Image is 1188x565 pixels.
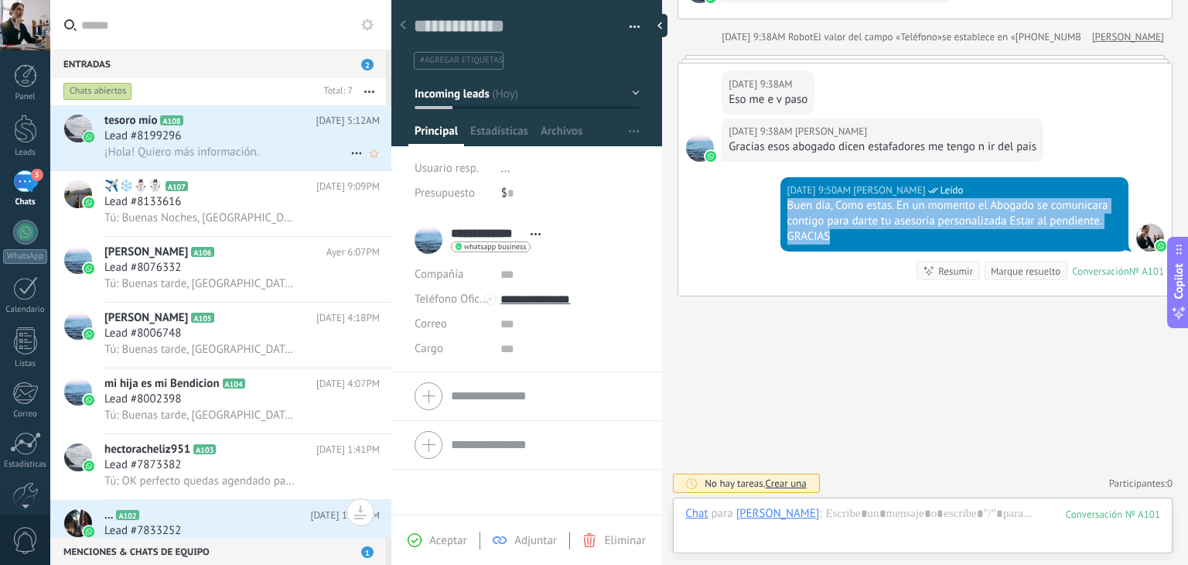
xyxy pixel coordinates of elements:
[415,262,489,287] div: Compañía
[415,156,490,181] div: Usuario resp.
[3,305,48,315] div: Calendario
[104,392,181,407] span: Lead #8002398
[84,395,94,406] img: icon
[116,510,138,520] span: A102
[316,179,380,194] span: [DATE] 9:09PM
[415,181,490,206] div: Presupuesto
[415,312,447,337] button: Correo
[1156,241,1166,252] img: waba.svg
[50,105,391,170] a: avataricontesoro míoA108[DATE] 5:12AMLead #8199296¡Hola! Quiero más información.
[104,310,188,326] span: [PERSON_NAME]
[104,194,181,210] span: Lead #8133616
[191,247,213,257] span: A106
[787,198,1121,245] div: Buen día, Como estas. En un momento el Abogado se comunicara contigo para darte tu asesoría perso...
[729,77,795,92] div: [DATE] 9:38AM
[712,506,733,522] span: para
[501,181,640,206] div: $
[84,132,94,142] img: icon
[316,113,380,128] span: [DATE] 5:12AM
[415,317,447,331] span: Correo
[415,124,458,146] span: Principal
[3,92,48,102] div: Panel
[705,477,807,490] div: No hay tareas.
[104,128,181,144] span: Lead #8199296
[104,442,190,457] span: hectoracheliz951
[50,50,386,77] div: Entradas
[705,151,716,162] img: waba.svg
[429,533,466,548] span: Aceptar
[686,134,714,162] span: Yaneth Flores
[1072,265,1129,278] div: Conversación
[940,183,964,198] span: Leído
[166,181,188,191] span: A107
[853,183,925,198] span: Susana Rocha (Oficina de Venta)
[736,506,820,520] div: Yaneth Flores
[104,260,181,276] span: Lead #8076332
[50,368,391,433] a: avatariconmi hija es mi BendicionA104[DATE] 4:07PMLead #8002398Tú: Buenas tarde, [GEOGRAPHIC_DATA...
[104,211,295,225] span: Tú: Buenas Noches, [GEOGRAPHIC_DATA] estas. El dia de [DATE] el Abogado se comunicara contigo par...
[104,376,220,392] span: mi hija es mi Bendicion
[104,408,295,423] span: Tú: Buenas tarde, [GEOGRAPHIC_DATA] estas. En un momento el Abogado se comunicara contigo para da...
[104,145,259,159] span: ¡Hola! Quiero más información.
[104,508,113,523] span: ...
[84,526,94,537] img: icon
[160,115,183,125] span: A108
[788,30,813,43] span: Robot
[3,249,47,264] div: WhatsApp
[415,161,479,176] span: Usuario resp.
[63,82,132,101] div: Chats abiertos
[938,264,973,279] div: Resumir
[729,139,1036,155] div: Gracias esos abogado dicen estafadores me tengo n ir del pais
[464,243,526,251] span: whatsapp business
[501,161,510,176] span: ...
[3,359,48,369] div: Listas
[470,124,528,146] span: Estadísticas
[223,378,245,389] span: A104
[104,326,181,341] span: Lead #8006748
[193,444,216,454] span: A103
[787,183,854,198] div: [DATE] 9:50AM
[991,264,1060,279] div: Marque resuelto
[1092,29,1164,45] a: [PERSON_NAME]
[415,337,489,361] div: Cargo
[104,342,295,357] span: Tú: Buenas tarde, [GEOGRAPHIC_DATA] estas. En un momento el Abogado se comunicara contigo para da...
[104,179,162,194] span: ✈️️❄️⛄☃️
[722,29,788,45] div: [DATE] 9:38AM
[1129,265,1164,278] div: № A101
[652,14,667,37] div: Ocultar
[104,276,295,291] span: Tú: Buenas tarde, [GEOGRAPHIC_DATA] estas. En un momento el Abogado se comunicara contigo para da...
[84,263,94,274] img: icon
[813,29,942,45] span: El valor del campo «Teléfono»
[819,506,821,522] span: :
[514,533,557,548] span: Adjuntar
[84,329,94,340] img: icon
[361,59,374,70] span: 2
[1109,477,1173,490] a: Participantes:0
[191,313,213,323] span: A105
[316,376,380,392] span: [DATE] 4:07PM
[415,287,489,312] button: Teléfono Oficina
[1167,477,1173,490] span: 0
[316,310,380,326] span: [DATE] 4:18PM
[50,500,391,565] a: avataricon...A102[DATE] 11:59AMLead #7833252
[729,124,795,139] div: [DATE] 9:38AM
[104,113,157,128] span: tesoro mío
[310,508,380,523] span: [DATE] 11:59AM
[104,457,181,473] span: Lead #7873382
[3,460,48,470] div: Estadísticas
[316,442,380,457] span: [DATE] 1:41PM
[104,523,181,539] span: Lead #7833252
[84,197,94,208] img: icon
[50,434,391,499] a: avatariconhectoracheliz951A103[DATE] 1:41PMLead #7873382Tú: OK perfecto quedas agendado para el d...
[31,169,43,181] span: 3
[795,124,867,139] span: Yaneth Flores
[50,237,391,302] a: avataricon[PERSON_NAME]A106Ayer 6:07PMLead #8076332Tú: Buenas tarde, [GEOGRAPHIC_DATA] estas. En ...
[3,409,48,419] div: Correo
[361,546,374,558] span: 1
[104,245,188,260] span: [PERSON_NAME]
[729,92,807,108] div: Eso me e v paso
[942,29,1101,45] span: se establece en «[PHONE_NUMBER]»
[104,474,295,488] span: Tú: OK perfecto quedas agendado para el día de [DATE] alas 12:00pm ESTAR AL PENDIENTE PARA QUE RE...
[1171,264,1186,300] span: Copilot
[318,84,353,99] div: Total: 7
